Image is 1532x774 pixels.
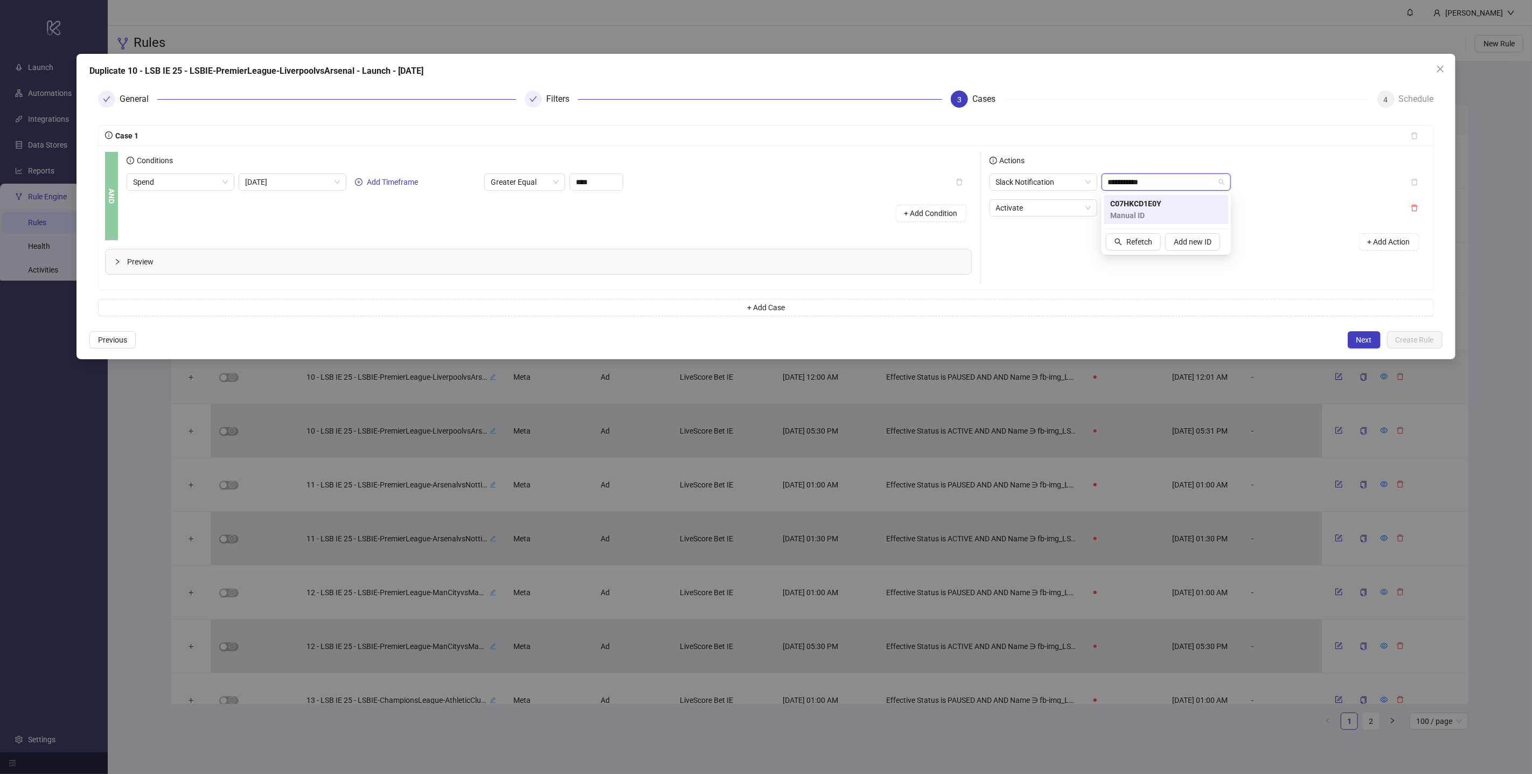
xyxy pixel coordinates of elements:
span: Greater Equal [491,174,559,190]
button: delete [947,173,972,191]
div: Schedule [1399,90,1434,108]
span: check [530,95,537,103]
span: check [103,95,110,103]
button: Close [1432,60,1449,78]
span: C07HKCD1E0Y [1110,198,1161,210]
span: + Add Case [747,303,785,312]
span: Case 1 [113,131,138,140]
button: Previous [89,331,136,348]
div: Duplicate 10 - LSB IE 25 - LSBIE-PremierLeague-LiverpoolvsArsenal - Launch - [DATE] [89,65,1443,78]
span: 3 [957,95,962,104]
span: delete [1411,204,1418,212]
button: + Add Action [1359,233,1419,250]
button: delete [1402,127,1427,144]
span: info-circle [105,131,113,139]
span: Conditions [134,156,173,165]
span: Slack Notification [996,174,1091,190]
span: collapsed [114,259,121,265]
b: AND [106,189,117,204]
span: Spend [133,174,228,190]
span: Preview [127,256,962,268]
div: Filters [546,90,578,108]
span: close [1436,65,1445,73]
span: plus-circle [355,178,363,186]
div: C07HKCD1E0Y [1104,195,1229,224]
span: + Add Condition [904,209,958,218]
span: info-circle [990,157,997,164]
span: + Add Action [1368,238,1410,246]
span: info-circle [127,157,134,164]
span: search [1115,238,1122,246]
span: Next [1356,336,1372,344]
div: General [120,90,157,108]
span: Activate [996,200,1091,216]
button: Add Timeframe [351,176,422,189]
button: + Add Case [98,299,1434,316]
button: delete [1402,199,1427,217]
span: Add new ID [1174,238,1211,246]
button: delete [1402,173,1427,191]
span: Previous [98,336,127,344]
button: Add new ID [1165,233,1220,250]
button: Refetch [1106,233,1161,250]
span: Today [245,174,340,190]
span: Add Timeframe [367,178,418,186]
div: Preview [106,249,971,274]
span: Actions [997,156,1025,165]
span: 4 [1384,95,1388,104]
span: Refetch [1126,238,1152,246]
button: Next [1348,331,1381,348]
button: + Add Condition [896,205,966,222]
span: Manual ID [1110,210,1161,221]
div: Cases [972,90,1004,108]
button: Create Rule [1387,331,1443,348]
